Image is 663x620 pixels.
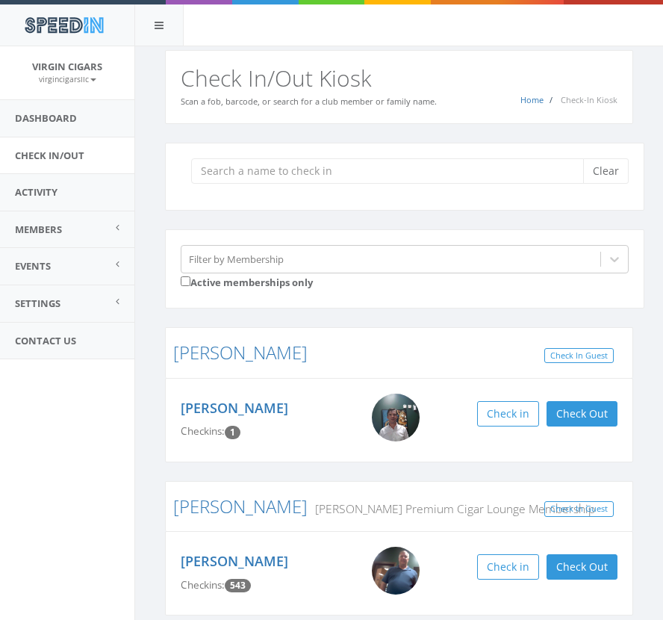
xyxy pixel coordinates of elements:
small: [PERSON_NAME] Premium Cigar Lounge Membership [308,500,595,517]
span: Checkins: [181,424,225,438]
small: virgincigarsllc [39,74,96,84]
input: Active memberships only [181,276,190,286]
a: [PERSON_NAME] [181,552,288,570]
label: Active memberships only [181,273,313,290]
small: Scan a fob, barcode, or search for a club member or family name. [181,96,437,107]
a: Check In Guest [544,348,614,364]
button: Check in [477,401,539,427]
span: Checkins: [181,578,225,592]
div: Filter by Membership [189,252,284,266]
span: Check-In Kiosk [561,94,617,105]
button: Clear [583,158,629,184]
img: Thompson_Clark.png [372,394,420,441]
span: Checkin count [225,579,251,592]
button: Check Out [547,401,617,427]
input: Search a name to check in [191,158,594,184]
a: Check In Guest [544,501,614,517]
h2: Check In/Out Kiosk [181,66,617,90]
span: Checkin count [225,426,240,439]
img: Kevin_Howerton.png [372,547,420,595]
span: Members [15,223,62,236]
span: Settings [15,297,60,310]
a: [PERSON_NAME] [173,340,308,365]
button: Check in [477,554,539,580]
a: [PERSON_NAME] [173,494,308,518]
img: speedin_logo.png [17,11,110,39]
span: Contact Us [15,334,76,347]
button: Check Out [547,554,617,580]
span: Virgin Cigars [32,60,102,73]
a: Home [520,94,544,105]
a: [PERSON_NAME] [181,399,288,417]
a: virgincigarsllc [39,72,96,85]
span: Events [15,259,51,273]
